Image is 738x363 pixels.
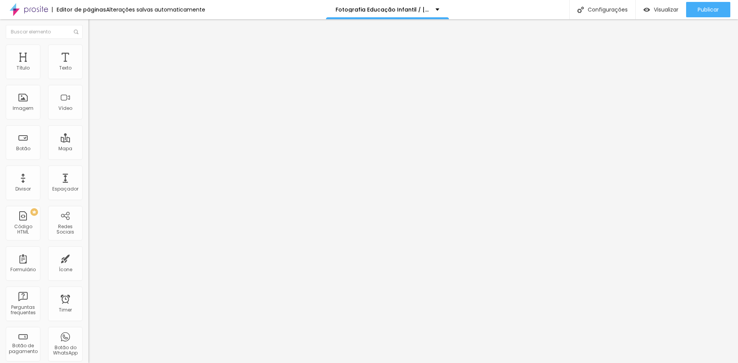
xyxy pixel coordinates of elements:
div: Formulário [10,267,36,272]
img: view-1.svg [643,7,650,13]
button: Publicar [686,2,730,17]
div: Divisor [15,186,31,192]
div: Ícone [59,267,72,272]
img: Icone [74,30,78,34]
div: Espaçador [52,186,78,192]
span: Publicar [698,7,719,13]
div: Botão do WhatsApp [50,345,80,356]
div: Mapa [58,146,72,151]
div: Texto [59,65,71,71]
span: Visualizar [654,7,678,13]
div: Vídeo [58,106,72,111]
div: Redes Sociais [50,224,80,235]
input: Buscar elemento [6,25,83,39]
div: Perguntas frequentes [8,305,38,316]
button: Visualizar [636,2,686,17]
div: Imagem [13,106,33,111]
p: Fotografia Educação Infantil / [GEOGRAPHIC_DATA] [336,7,430,12]
div: Botão de pagamento [8,343,38,354]
iframe: Editor [88,19,738,363]
div: Botão [16,146,30,151]
div: Título [17,65,30,71]
div: Código HTML [8,224,38,235]
div: Alterações salvas automaticamente [106,7,205,12]
img: Icone [577,7,584,13]
div: Editor de páginas [52,7,106,12]
div: Timer [59,307,72,313]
